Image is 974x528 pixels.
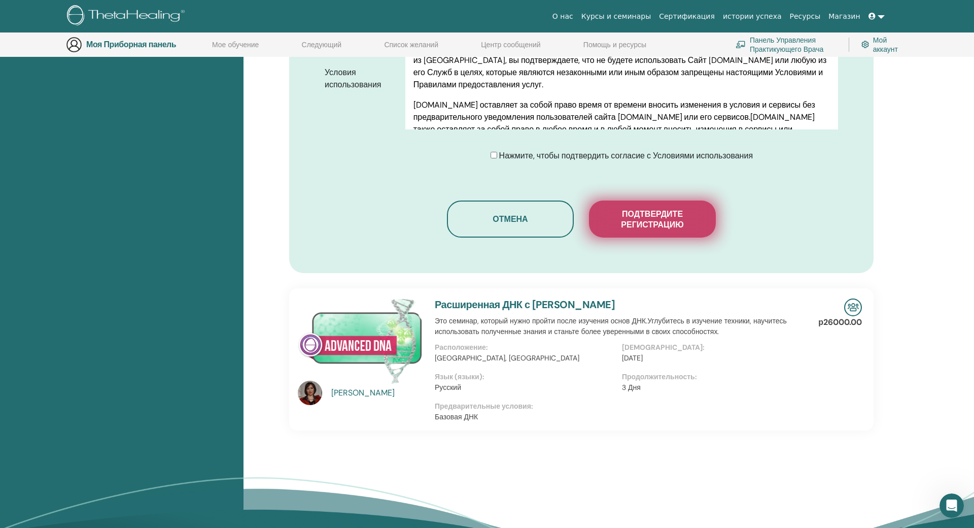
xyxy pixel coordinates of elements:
ya-tr-span: Углубитесь в изучение техники, научитесь использовать полученные знания и станьте более уверенным... [435,316,787,336]
ya-tr-span: Моя Приборная панель [86,39,176,50]
ya-tr-span: Магазин [828,12,860,20]
ya-tr-span: Язык (языки): [435,372,484,381]
ya-tr-span: Используя Сайт или любую из [GEOGRAPHIC_DATA], вы подтверждаете, что не будете использовать Сайт ... [413,43,827,90]
ya-tr-span: О нас [552,12,573,20]
ya-tr-span: Расположение: [435,343,488,352]
ya-tr-span: Помощь и ресурсы [583,40,646,49]
ya-tr-span: Сертификация [659,12,715,20]
ya-tr-span: Подтвердите регистрацию [621,209,683,230]
a: Следующий [302,41,342,57]
ya-tr-span: истории успеха [723,12,782,20]
a: Мое обучение [212,41,259,57]
ya-tr-span: Панель Управления Практикующего Врача [750,36,837,54]
a: Ресурсы [786,7,825,26]
ya-tr-span: Предварительные условия: [435,402,533,411]
ya-tr-span: р26000.00 [818,317,862,327]
ya-tr-span: [DOMAIN_NAME] также оставляет за собой право в любое время и в любой момент вносить изменения в с... [413,112,815,147]
ya-tr-span: [PERSON_NAME] [331,387,395,398]
a: Мой аккаунт [861,34,898,56]
ya-tr-span: Мое обучение [212,40,259,49]
ya-tr-span: [DEMOGRAPHIC_DATA]: [622,343,705,352]
ya-tr-span: Это семинар, который нужно пройти после изучения основ ДНК. [435,316,647,325]
a: Панель Управления Практикующего Врача [736,34,837,56]
ya-tr-span: Русский [435,383,461,392]
ya-tr-span: Список желаний [384,40,438,49]
img: chalkboard-teacher.svg [736,41,746,48]
img: Усовершенствованная ДНК [298,299,423,384]
ya-tr-span: [DATE] [622,353,643,362]
ya-tr-span: [GEOGRAPHIC_DATA], [GEOGRAPHIC_DATA] [435,353,579,362]
ya-tr-span: Продолжительность: [622,372,697,381]
a: О нас [548,7,577,26]
ya-tr-span: Отмена [493,214,528,224]
a: Центр сообщений [481,41,540,57]
a: Курсы и семинары [577,7,655,26]
img: default.jpg [298,381,322,405]
a: Сертификация [655,7,719,26]
img: generic-user-icon.jpg [66,37,82,53]
a: [PERSON_NAME] [331,387,425,399]
a: Список желаний [384,41,438,57]
a: Помощь и ресурсы [583,41,646,57]
button: Подтвердите регистрацию [589,201,716,238]
ya-tr-span: 3 Дня [622,383,641,392]
ya-tr-span: Центр сообщений [481,40,540,49]
img: logo.png [67,5,188,28]
ya-tr-span: Ресурсы [790,12,821,20]
ya-tr-span: Следующий [302,40,342,49]
iframe: Прямой чат по внутренней связи [940,493,964,518]
a: Магазин [824,7,864,26]
ya-tr-span: Условия использования [325,67,381,90]
ya-tr-span: Базовая ДНК [435,412,478,421]
a: истории успеха [719,7,786,26]
ya-tr-span: Курсы и семинары [581,12,651,20]
button: Отмена [447,201,574,238]
ya-tr-span: [DOMAIN_NAME] оставляет за собой право время от времени вносить изменения в условия и сервисы без... [413,100,815,122]
img: Очный семинар [844,299,862,316]
a: Расширенная ДНК с [PERSON_NAME] [435,298,615,311]
ya-tr-span: Нажмите, чтобы подтвердить согласие с Условиями использования [499,150,753,161]
ya-tr-span: Мой аккаунт [873,36,898,54]
img: cog.svg [861,39,869,50]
